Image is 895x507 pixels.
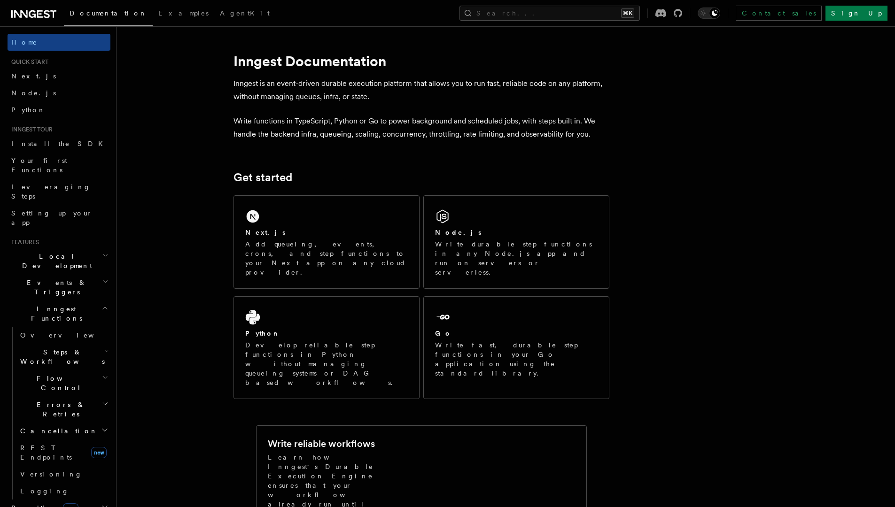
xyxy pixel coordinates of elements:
button: Events & Triggers [8,274,110,300]
h1: Inngest Documentation [233,53,609,69]
a: Sign Up [825,6,887,21]
button: Search...⌘K [459,6,640,21]
span: Overview [20,331,117,339]
p: Develop reliable step functions in Python without managing queueing systems or DAG based workflows. [245,340,408,387]
h2: Next.js [245,228,286,237]
span: Errors & Retries [16,400,102,419]
a: Contact sales [736,6,822,21]
p: Write fast, durable step functions in your Go application using the standard library. [435,340,598,378]
a: Your first Functions [8,152,110,178]
span: REST Endpoints [20,444,72,461]
a: Setting up your app [8,205,110,231]
span: AgentKit [220,9,270,17]
button: Steps & Workflows [16,344,110,370]
span: Inngest Functions [8,304,101,323]
h2: Go [435,329,452,338]
a: Examples [153,3,214,25]
a: Next.js [8,68,110,84]
a: Get started [233,171,292,184]
a: Leveraging Steps [8,178,110,205]
button: Inngest Functions [8,300,110,327]
a: REST Endpointsnew [16,439,110,466]
span: Home [11,38,38,47]
span: Quick start [8,58,48,66]
span: new [91,447,107,458]
h2: Python [245,329,280,338]
a: Next.jsAdd queueing, events, crons, and step functions to your Next app on any cloud provider. [233,195,420,289]
span: Steps & Workflows [16,347,105,366]
button: Local Development [8,248,110,274]
h2: Write reliable workflows [268,437,375,450]
a: Node.js [8,84,110,101]
span: Setting up your app [11,209,92,226]
span: Logging [20,487,69,495]
h2: Node.js [435,228,482,237]
div: Inngest Functions [8,327,110,499]
kbd: ⌘K [621,8,634,18]
span: Versioning [20,470,82,478]
button: Errors & Retries [16,396,110,422]
a: Python [8,101,110,118]
span: Inngest tour [8,126,53,133]
a: Logging [16,483,110,499]
span: Features [8,238,39,246]
span: Next.js [11,72,56,80]
a: PythonDevelop reliable step functions in Python without managing queueing systems or DAG based wo... [233,296,420,399]
span: Leveraging Steps [11,183,91,200]
span: Your first Functions [11,157,67,174]
button: Cancellation [16,422,110,439]
a: AgentKit [214,3,275,25]
span: Flow Control [16,374,102,392]
span: Examples [158,9,209,17]
p: Write functions in TypeScript, Python or Go to power background and scheduled jobs, with steps bu... [233,115,609,141]
a: Overview [16,327,110,344]
p: Add queueing, events, crons, and step functions to your Next app on any cloud provider. [245,239,408,277]
a: GoWrite fast, durable step functions in your Go application using the standard library. [423,296,609,399]
button: Flow Control [16,370,110,396]
span: Events & Triggers [8,278,102,297]
button: Toggle dark mode [698,8,720,19]
a: Install the SDK [8,135,110,152]
a: Documentation [64,3,153,26]
span: Documentation [70,9,147,17]
a: Node.jsWrite durable step functions in any Node.js app and run on servers or serverless. [423,195,609,289]
span: Cancellation [16,426,98,436]
span: Node.js [11,89,56,97]
span: Local Development [8,252,102,270]
p: Inngest is an event-driven durable execution platform that allows you to run fast, reliable code ... [233,77,609,103]
span: Install the SDK [11,140,109,147]
p: Write durable step functions in any Node.js app and run on servers or serverless. [435,239,598,277]
a: Versioning [16,466,110,483]
a: Home [8,34,110,51]
span: Python [11,106,46,114]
